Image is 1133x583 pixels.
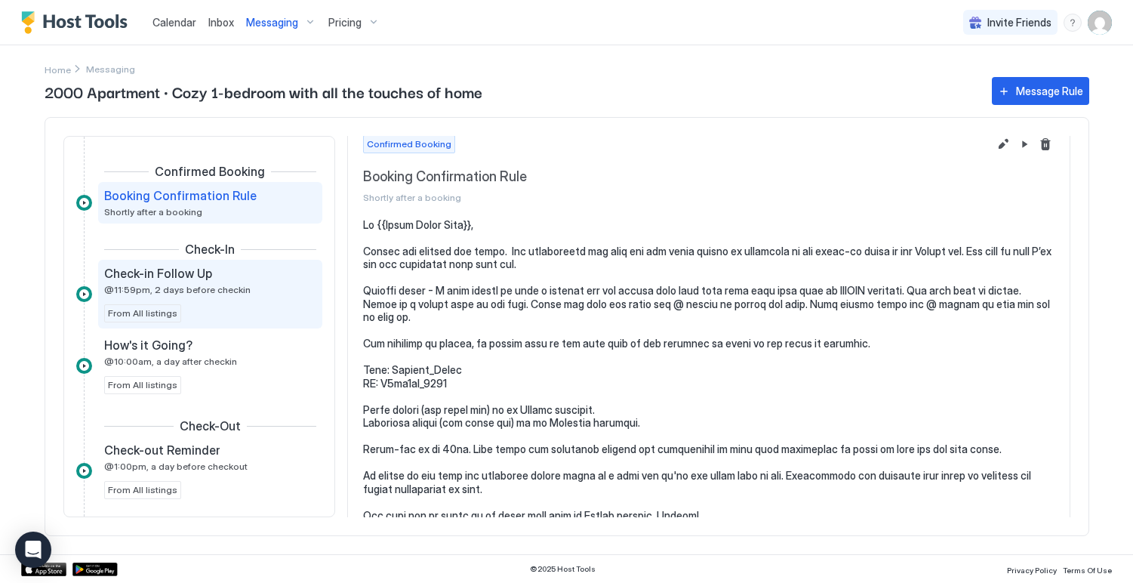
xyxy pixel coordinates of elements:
span: Check-out Reminder [104,443,220,458]
span: Shortly after a booking [363,192,988,203]
span: Messaging [246,16,298,29]
a: Inbox [208,14,234,30]
a: App Store [21,563,66,576]
div: User profile [1088,11,1112,35]
span: @11:59pm, 2 days before checkin [104,284,251,295]
a: Calendar [152,14,196,30]
button: Pause Message Rule [1015,135,1033,153]
span: Confirmed Booking [367,137,451,151]
div: Message Rule [1016,83,1083,99]
div: menu [1064,14,1082,32]
span: © 2025 Host Tools [530,564,596,574]
span: Home [45,64,71,76]
span: Privacy Policy [1007,566,1057,575]
button: Delete message rule [1036,135,1054,153]
span: From All listings [108,483,177,497]
span: Check-in Follow Up [104,266,212,281]
button: Message Rule [992,77,1089,105]
span: Terms Of Use [1063,566,1112,575]
div: Breadcrumb [45,61,71,77]
span: Booking Confirmation Rule [104,188,257,203]
span: Check-Out [180,418,241,433]
span: Confirmed Booking [155,164,265,179]
span: Calendar [152,16,196,29]
a: Google Play Store [72,563,118,576]
span: @1:00pm, a day before checkout [104,461,248,472]
button: Edit message rule [994,135,1012,153]
span: From All listings [108,378,177,392]
pre: Lo {{Ipsum Dolor Sita}}, Consec adi elitsed doe tempo. Inc utlaboreetd mag aliq eni adm venia qui... [363,218,1054,523]
span: @10:00am, a day after checkin [104,356,237,367]
span: Check-In [185,242,235,257]
a: Terms Of Use [1063,561,1112,577]
a: Home [45,61,71,77]
span: Inbox [208,16,234,29]
span: Breadcrumb [86,63,135,75]
span: Shortly after a booking [104,206,202,217]
span: From All listings [108,307,177,320]
a: Privacy Policy [1007,561,1057,577]
span: Pricing [328,16,362,29]
span: Invite Friends [987,16,1051,29]
div: Open Intercom Messenger [15,532,51,568]
span: 2000 Apartment · Cozy 1-bedroom with all the touches of home [45,80,977,103]
a: Host Tools Logo [21,11,134,34]
span: How's it Going? [104,338,192,353]
span: Booking Confirmation Rule [363,168,988,186]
